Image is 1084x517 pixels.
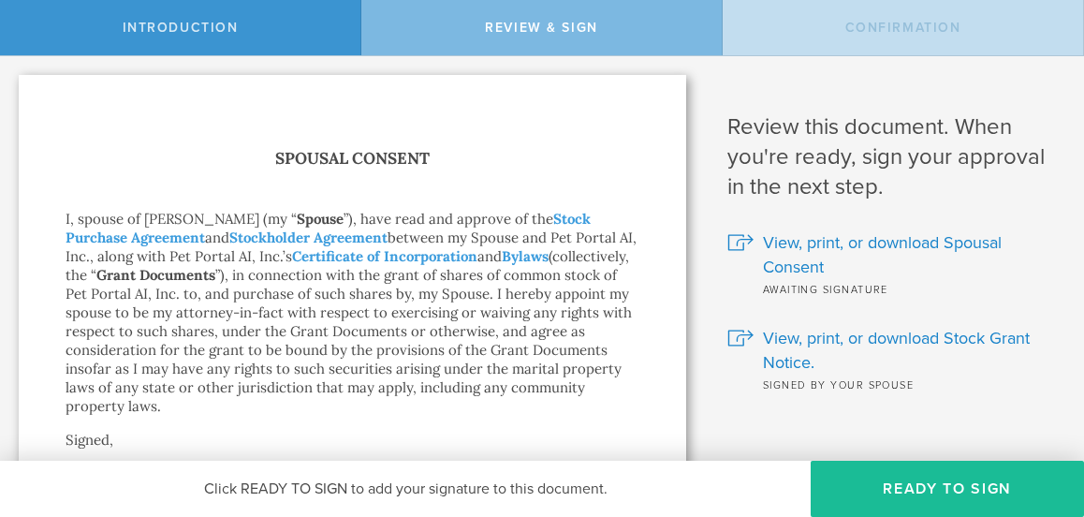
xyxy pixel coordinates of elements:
span: View, print, or download Stock Grant Notice. [763,326,1056,375]
span: Confirmation [845,20,961,36]
span: Introduction [123,20,239,36]
div: Awaiting signature [727,279,1056,298]
span: Click READY TO SIGN to add your signature to this document. [204,480,608,498]
a: Bylaws [502,247,549,265]
strong: Spouse [297,210,344,228]
div: Signed by your spouse [727,375,1056,393]
a: Stock Purchase Agreement [66,210,591,246]
button: Ready to Sign [811,461,1084,517]
span: Review & Sign [485,20,598,36]
p: Signed, [66,431,639,487]
a: Certificate of Incorporation [292,247,477,265]
a: Stockholder Agreement [229,229,388,246]
h1: Spousal Consent [66,145,639,172]
strong: Grant Documents [96,266,215,284]
span: View, print, or download Spousal Consent [763,230,1056,279]
p: I, spouse of [PERSON_NAME] (my “ ”), have read and approve of the and between my Spouse and Pet P... [66,210,639,416]
h1: Review this document. When you're ready, sign your approval in the next step. [727,112,1056,202]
